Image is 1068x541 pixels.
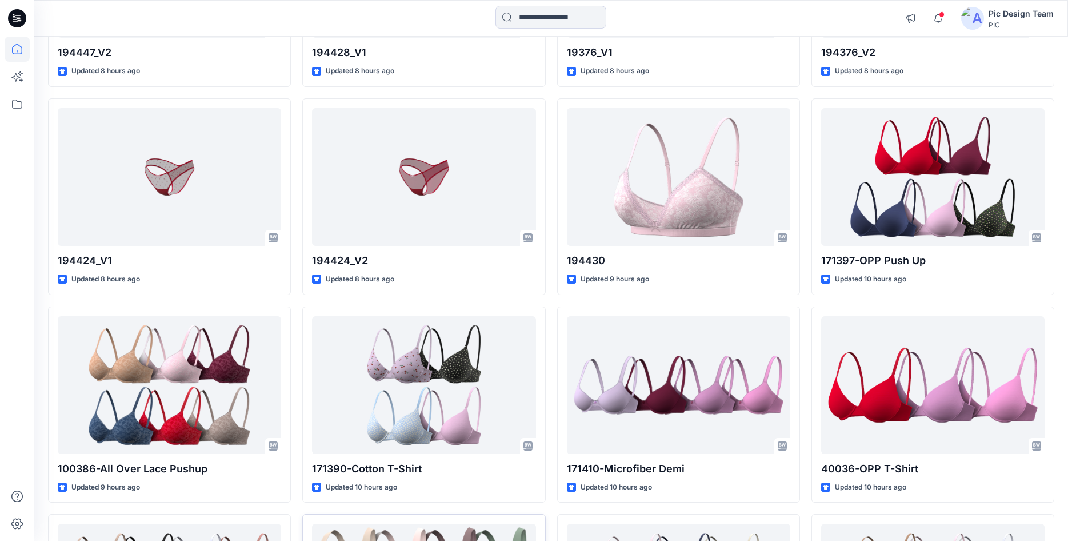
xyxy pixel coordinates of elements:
p: 194428_V1 [312,45,535,61]
p: 194447_V2 [58,45,281,61]
p: Updated 8 hours ago [581,65,649,77]
div: Pic Design Team [989,7,1054,21]
p: Updated 10 hours ago [835,482,906,494]
img: avatar [961,7,984,30]
p: 194424_V2 [312,253,535,269]
p: 171397-OPP Push Up [821,253,1045,269]
p: Updated 9 hours ago [71,482,140,494]
p: Updated 10 hours ago [326,482,397,494]
p: 194424_V1 [58,253,281,269]
a: 171390-Cotton T-Shirt [312,316,535,454]
p: 40036-OPP T-Shirt [821,461,1045,477]
p: Updated 8 hours ago [71,273,140,285]
p: Updated 8 hours ago [326,65,394,77]
a: 40036-OPP T-Shirt [821,316,1045,454]
p: Updated 8 hours ago [71,65,140,77]
a: 171410-Microfiber Demi [567,316,790,454]
a: 194424_V1 [58,108,281,246]
p: 19376_V1 [567,45,790,61]
p: Updated 8 hours ago [326,273,394,285]
p: Updated 8 hours ago [835,65,903,77]
a: 194424_V2 [312,108,535,246]
div: PIC [989,21,1054,29]
p: Updated 9 hours ago [581,273,649,285]
a: 194430 [567,108,790,246]
p: 171390-Cotton T-Shirt [312,461,535,477]
p: 194376_V2 [821,45,1045,61]
p: 171410-Microfiber Demi [567,461,790,477]
a: 171397-OPP Push Up [821,108,1045,246]
a: 100386-All Over Lace Pushup [58,316,281,454]
p: Updated 10 hours ago [835,273,906,285]
p: 100386-All Over Lace Pushup [58,461,281,477]
p: Updated 10 hours ago [581,482,652,494]
p: 194430 [567,253,790,269]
